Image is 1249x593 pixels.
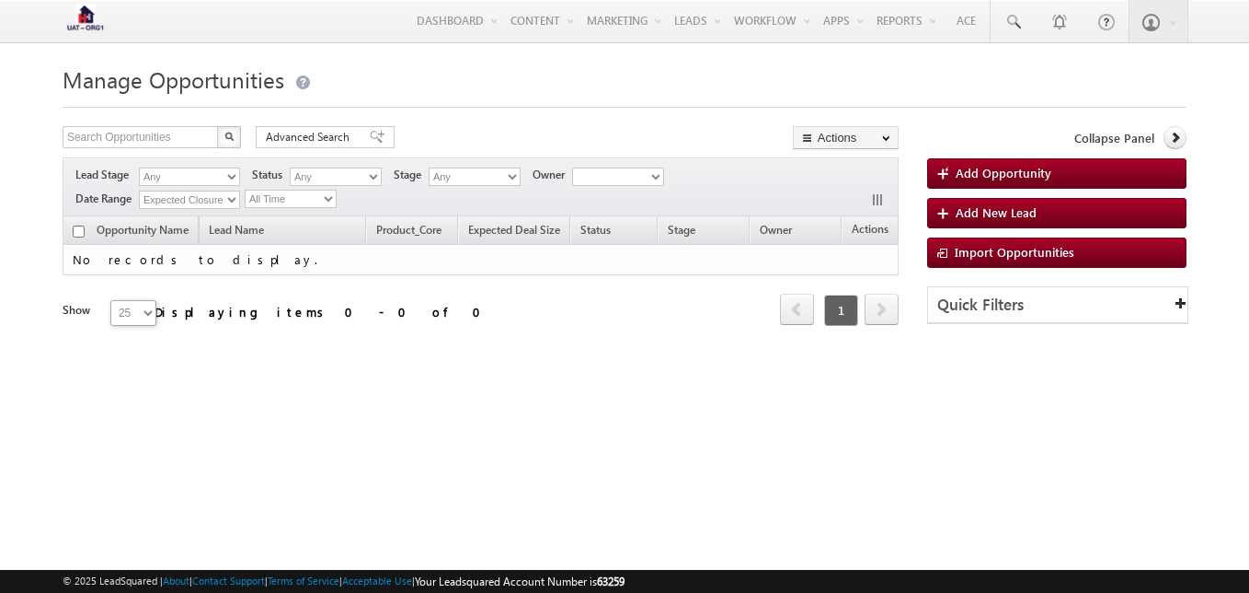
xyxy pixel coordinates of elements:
span: Owner [533,167,572,183]
a: Acceptable Use [342,575,412,587]
img: Search [224,132,234,141]
input: Check all records [73,226,85,238]
a: Stage [659,220,705,244]
span: Collapse Panel [1074,130,1154,146]
span: Lead Stage [75,167,136,183]
span: 63259 [597,575,624,588]
a: prev [780,296,814,325]
span: Status [252,167,290,183]
span: Stage [668,223,695,237]
span: next [865,294,899,325]
a: Status [571,220,620,244]
a: next [865,296,899,325]
span: Add New Lead [956,204,1037,220]
a: Terms of Service [268,575,339,587]
span: Import Opportunities [955,244,1074,260]
button: Actions [793,126,899,149]
img: Custom Logo [63,5,109,37]
a: Expected Deal Size [459,220,569,244]
span: Advanced Search [266,129,355,145]
div: Displaying items 0 - 0 of 0 [155,301,492,322]
span: Stage [394,167,429,183]
a: About [163,575,189,587]
a: Opportunity Name [87,220,198,244]
span: Product_Core [376,223,441,237]
span: prev [780,294,814,325]
span: Add Opportunity [956,165,1051,180]
div: Quick Filters [928,287,1187,323]
span: Lead Name [200,220,273,244]
span: Date Range [75,191,139,207]
span: Actions [842,219,898,243]
span: Opportunity Name [97,223,189,237]
span: © 2025 LeadSquared | | | | | [63,573,624,590]
span: Owner [760,223,792,237]
span: Expected Deal Size [468,223,560,237]
a: Contact Support [192,575,265,587]
td: No records to display. [63,245,899,275]
div: Show [63,302,96,319]
span: Your Leadsquared Account Number is [415,575,624,588]
span: 1 [824,295,858,326]
span: Manage Opportunities [63,64,284,94]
